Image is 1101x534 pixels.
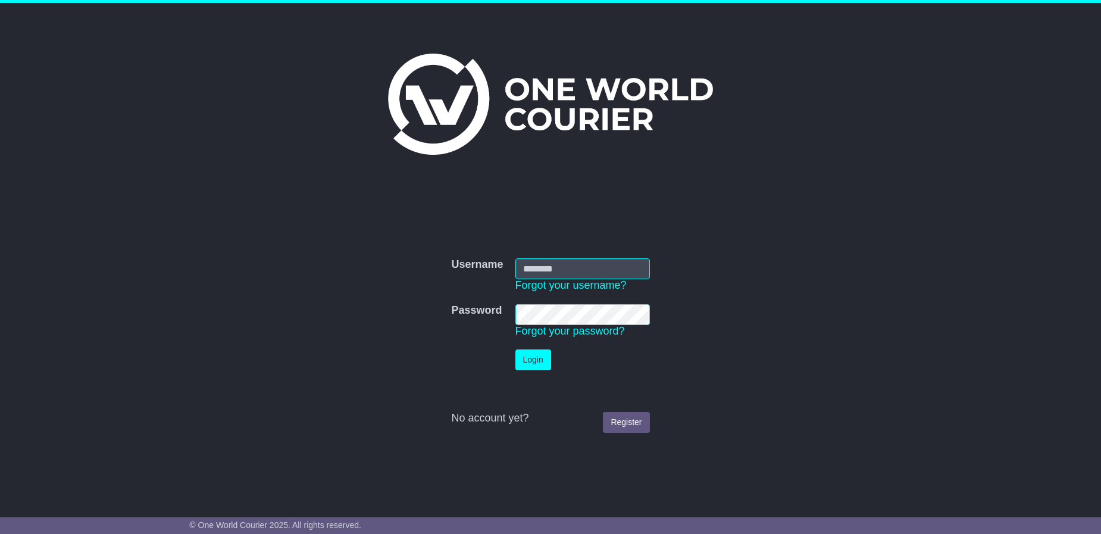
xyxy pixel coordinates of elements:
button: Login [515,349,551,370]
span: © One World Courier 2025. All rights reserved. [189,520,361,530]
label: Username [451,258,503,271]
div: No account yet? [451,412,649,425]
a: Register [603,412,649,433]
a: Forgot your username? [515,279,627,291]
img: One World [388,54,713,155]
a: Forgot your password? [515,325,625,337]
label: Password [451,304,502,317]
